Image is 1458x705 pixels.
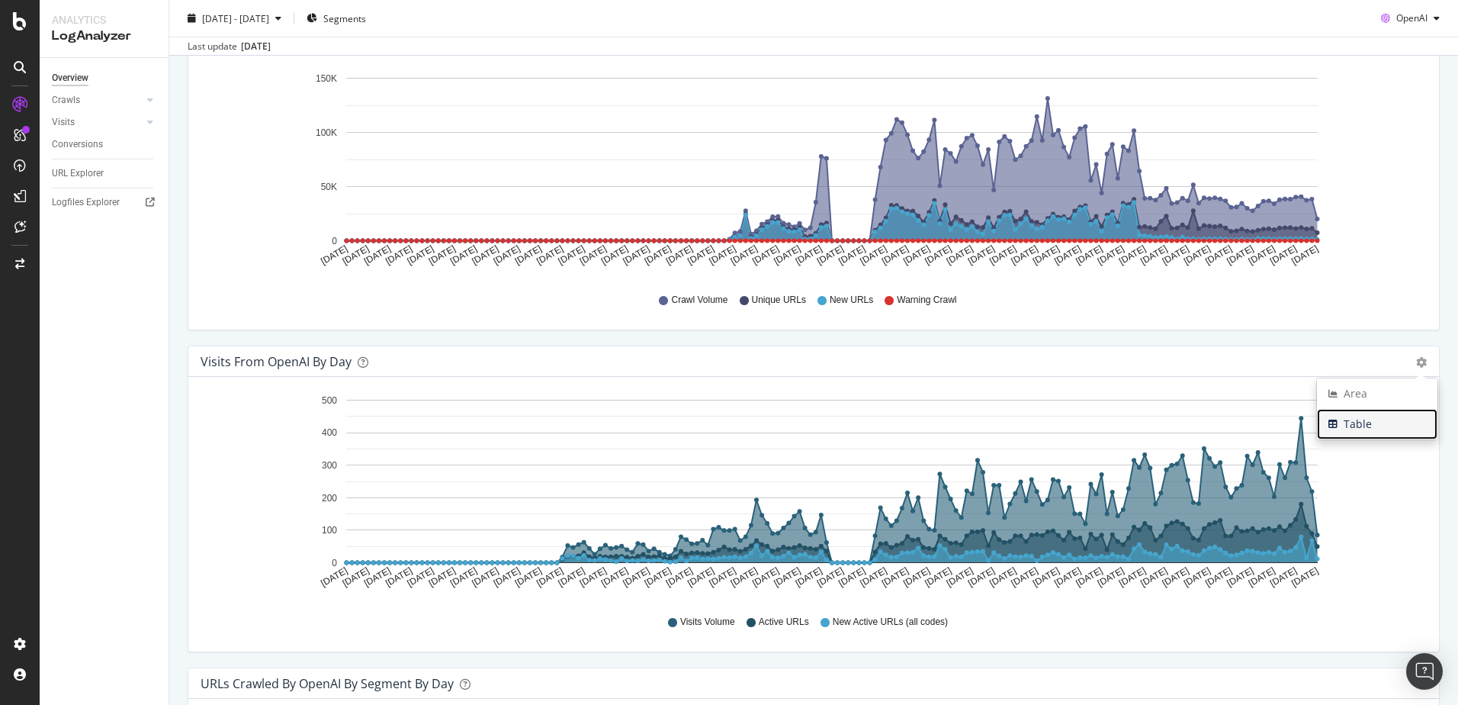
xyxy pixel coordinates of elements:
text: [DATE] [341,565,371,589]
text: 0 [332,236,337,246]
text: [DATE] [1052,243,1083,267]
text: [DATE] [1117,243,1148,267]
span: OpenAI [1396,11,1427,24]
text: [DATE] [448,243,479,267]
text: [DATE] [880,243,910,267]
text: [DATE] [794,243,824,267]
div: Conversions [52,137,103,153]
span: Segments [323,11,366,24]
div: Overview [52,70,88,86]
div: Open Intercom Messenger [1406,653,1443,690]
text: 500 [322,395,337,406]
text: [DATE] [1203,565,1234,589]
div: Logfiles Explorer [52,195,120,211]
text: [DATE] [729,243,760,267]
text: [DATE] [1268,565,1299,589]
text: [DATE] [923,243,953,267]
text: [DATE] [945,243,975,267]
text: [DATE] [448,565,479,589]
text: [DATE] [686,243,716,267]
text: [DATE] [901,243,932,267]
text: [DATE] [470,565,500,589]
div: Last update [188,40,271,53]
text: [DATE] [1010,565,1040,589]
text: [DATE] [815,243,846,267]
text: 50K [321,182,337,192]
text: [DATE] [1161,565,1191,589]
button: Segments [300,6,372,31]
div: URL Explorer [52,166,104,182]
text: [DATE] [1031,243,1061,267]
a: Conversions [52,137,158,153]
text: [DATE] [1247,565,1277,589]
text: [DATE] [578,243,609,267]
text: [DATE] [513,243,544,267]
text: [DATE] [750,243,781,267]
text: 0 [332,558,337,568]
span: Table [1317,413,1437,436]
div: Visits [52,114,75,130]
div: URLs Crawled by OpenAI By Segment By Day [201,676,454,691]
div: LogAnalyzer [52,27,156,45]
text: [DATE] [599,565,630,589]
span: Area [1317,382,1437,405]
span: Unique URLs [752,294,806,307]
text: 100 [322,525,337,536]
text: [DATE] [772,243,802,267]
div: Visits from OpenAI by day [201,354,352,369]
div: Analytics [52,12,156,27]
text: [DATE] [859,565,889,589]
text: [DATE] [1052,565,1083,589]
text: [DATE] [1203,243,1234,267]
text: [DATE] [1161,243,1191,267]
text: [DATE] [535,565,565,589]
text: [DATE] [1268,243,1299,267]
text: [DATE] [708,565,738,589]
text: 300 [322,460,337,471]
text: [DATE] [664,565,695,589]
text: [DATE] [988,243,1018,267]
text: [DATE] [729,565,760,589]
text: [DATE] [1096,243,1126,267]
text: [DATE] [1247,243,1277,267]
span: Active URLs [759,616,809,629]
text: [DATE] [535,243,565,267]
text: [DATE] [901,565,932,589]
text: [DATE] [470,243,500,267]
div: Crawls [52,92,80,108]
a: Logfiles Explorer [52,195,158,211]
text: [DATE] [686,565,716,589]
text: [DATE] [427,565,458,589]
text: [DATE] [1182,565,1212,589]
text: [DATE] [945,565,975,589]
text: [DATE] [621,565,651,589]
text: [DATE] [1289,243,1320,267]
text: [DATE] [427,243,458,267]
text: [DATE] [1096,565,1126,589]
text: [DATE] [772,565,802,589]
text: [DATE] [557,565,587,589]
text: [DATE] [1138,565,1169,589]
text: [DATE] [1074,565,1104,589]
a: URL Explorer [52,166,158,182]
a: Visits [52,114,143,130]
text: [DATE] [837,243,867,267]
text: [DATE] [362,243,393,267]
text: [DATE] [319,243,349,267]
span: [DATE] - [DATE] [202,11,269,24]
button: OpenAI [1375,6,1446,31]
text: [DATE] [1289,565,1320,589]
text: 100K [316,127,337,138]
text: [DATE] [557,243,587,267]
text: [DATE] [384,565,414,589]
a: Crawls [52,92,143,108]
text: [DATE] [708,243,738,267]
text: [DATE] [988,565,1018,589]
text: [DATE] [1117,565,1148,589]
text: [DATE] [513,565,544,589]
svg: A chart. [201,67,1415,279]
text: [DATE] [815,565,846,589]
text: [DATE] [1010,243,1040,267]
text: 200 [322,493,337,504]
